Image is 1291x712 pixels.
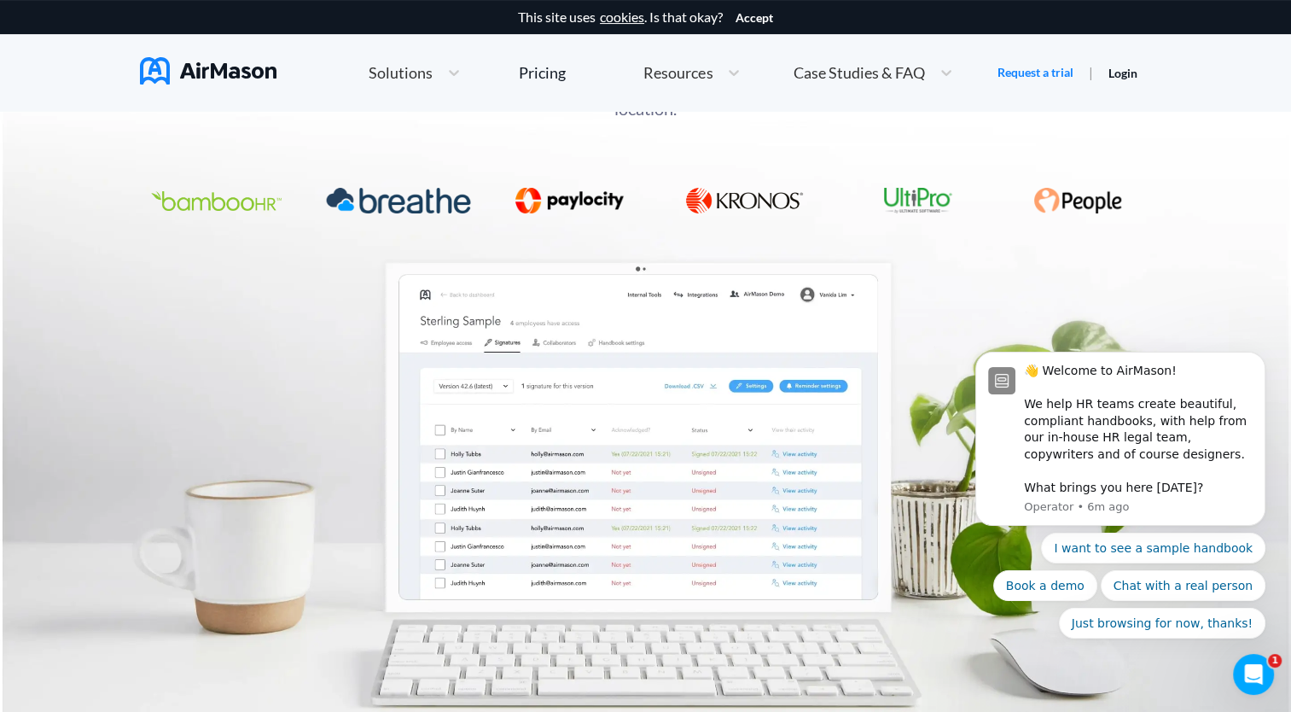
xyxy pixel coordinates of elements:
[875,190,961,215] div: UKG Pro Integration for HRIS
[677,190,812,215] div: UKG Ready Integration for HRIS
[317,190,480,215] div: Breathe HR Integration for HRIS
[1033,188,1122,213] img: people_hr
[686,188,804,213] img: ukg_ready
[507,190,632,215] div: Paylocity Integration for HRIS
[1108,66,1137,80] a: Login
[884,188,952,213] img: ukg_pro
[997,64,1073,81] a: Request a trial
[369,65,433,80] span: Solutions
[1268,654,1282,668] span: 1
[140,57,276,85] img: AirMason Logo
[519,57,566,88] a: Pricing
[142,190,290,215] div: BambooHR Integration for HRIS
[736,11,773,25] button: Accept cookies
[1025,190,1131,215] div: People HR Integration for HRIS
[1233,654,1274,695] iframe: Intercom live chat
[643,65,712,80] span: Resources
[151,191,282,211] img: bambooHr
[1089,64,1093,80] span: |
[950,223,1291,666] iframe: Intercom notifications message
[794,65,925,80] span: Case Studies & FAQ
[600,9,644,25] a: cookies
[519,65,566,80] div: Pricing
[515,188,624,213] img: paylocity
[326,188,471,213] img: breathe_hr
